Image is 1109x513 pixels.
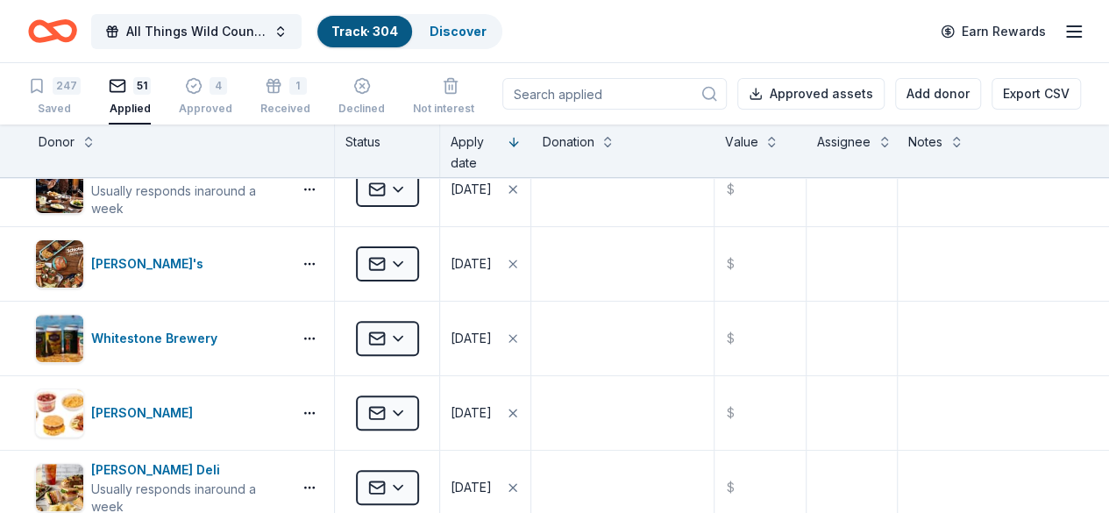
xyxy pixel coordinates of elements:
[260,70,310,125] button: 1Received
[331,24,398,39] a: Track· 304
[53,77,81,95] div: 247
[36,240,83,288] img: Image for Schlotzsky's
[91,253,210,274] div: [PERSON_NAME]'s
[440,227,530,301] button: [DATE]
[908,132,942,153] div: Notes
[91,403,200,424] div: [PERSON_NAME]
[725,132,757,153] div: Value
[413,102,488,116] div: Not interested
[126,21,267,42] span: All Things Wild Country Brunch
[451,132,500,174] div: Apply date
[451,403,492,424] div: [DATE]
[179,102,232,116] div: Approved
[28,11,77,52] a: Home
[28,70,81,125] button: 247Saved
[35,161,285,217] button: Image for Texas de Brazil[US_STATE] de [GEOGRAPHIC_DATA]Usually responds inaround a week
[992,78,1081,110] button: Export CSV
[210,77,227,95] div: 4
[133,77,151,95] div: 51
[451,253,492,274] div: [DATE]
[91,182,285,217] div: Usually responds in around a week
[35,388,285,438] button: Image for Bill Miller[PERSON_NAME]
[91,14,302,49] button: All Things Wild Country Brunch
[36,166,83,213] img: Image for Texas de Brazil
[451,477,492,498] div: [DATE]
[36,389,83,437] img: Image for Bill Miller
[440,153,530,226] button: [DATE]
[260,102,310,116] div: Received
[179,70,232,125] button: 4Approved
[109,70,151,125] button: 51Applied
[502,78,727,110] input: Search applied
[737,78,885,110] button: Approved assets
[91,460,285,481] div: [PERSON_NAME] Deli
[338,102,385,116] div: Declined
[28,102,81,116] div: Saved
[451,328,492,349] div: [DATE]
[39,132,75,153] div: Donor
[451,179,492,200] div: [DATE]
[289,77,307,95] div: 1
[930,16,1056,47] a: Earn Rewards
[542,132,594,153] div: Donation
[335,125,440,177] div: Status
[35,239,285,289] button: Image for Schlotzsky's[PERSON_NAME]'s
[430,24,487,39] a: Discover
[440,376,530,450] button: [DATE]
[338,70,385,125] button: Declined
[91,328,224,349] div: Whitestone Brewery
[36,464,83,511] img: Image for McAlister's Deli
[440,302,530,375] button: [DATE]
[36,315,83,362] img: Image for Whitestone Brewery
[109,102,151,116] div: Applied
[316,14,502,49] button: Track· 304Discover
[895,78,981,110] button: Add donor
[817,132,871,153] div: Assignee
[35,314,285,363] button: Image for Whitestone BreweryWhitestone Brewery
[413,70,488,125] button: Not interested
